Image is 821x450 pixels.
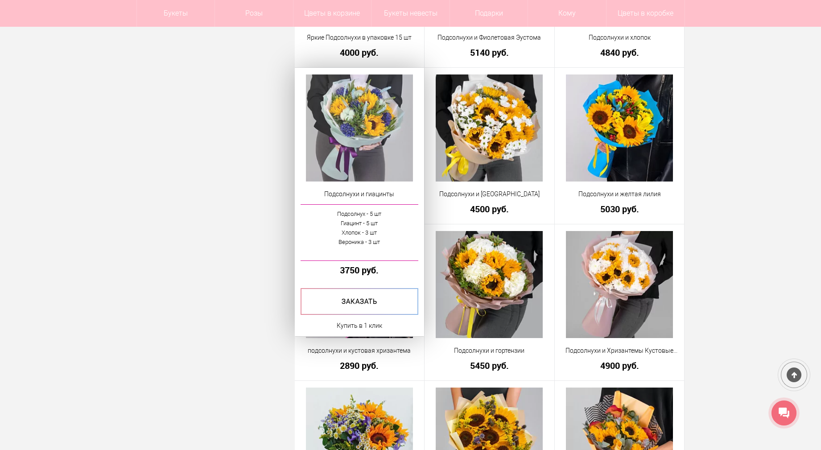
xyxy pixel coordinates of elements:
[561,190,679,199] a: Подсолнухи и желтая лилия
[430,346,549,355] a: Подсолнухи и гортензии
[301,33,419,42] a: Яркие Подсолнухи в упаковке 15 шт
[430,361,549,370] a: 5450 руб.
[301,190,419,199] a: Подсолнухи и гиацинты
[436,231,543,338] img: Подсолнухи и гортензии
[561,204,679,214] a: 5030 руб.
[430,190,549,199] a: Подсолнухи и [GEOGRAPHIC_DATA]
[561,361,679,370] a: 4900 руб.
[430,204,549,214] a: 4500 руб.
[301,361,419,370] a: 2890 руб.
[430,48,549,57] a: 5140 руб.
[561,33,679,42] a: Подсолнухи и хлопок
[306,74,413,182] img: Подсолнухи и гиацинты
[301,346,419,355] a: подсолнухи и кустовая хризантема
[566,231,673,338] img: Подсолнухи и Хризантемы Кустовые Белые
[430,33,549,42] a: Подсолнухи и Фиолетовая Эустома
[566,74,673,182] img: Подсолнухи и желтая лилия
[561,346,679,355] a: Подсолнухи и Хризантемы Кустовые Белые
[561,48,679,57] a: 4840 руб.
[301,48,419,57] a: 4000 руб.
[301,204,419,261] a: Подсолнух - 5 штГиацинт - 5 штХлопок - 3 штВероника - 3 шт
[436,74,543,182] img: Подсолнухи и Сантини
[301,265,419,275] a: 3750 руб.
[337,320,382,331] a: Купить в 1 клик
